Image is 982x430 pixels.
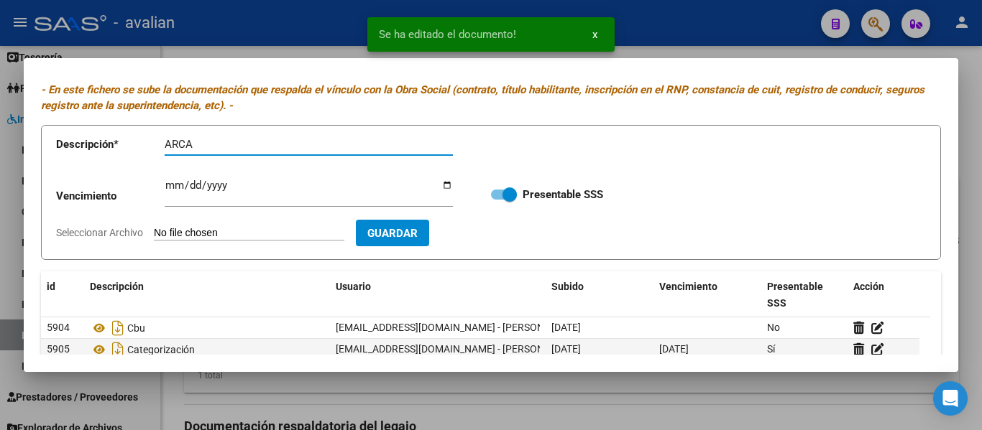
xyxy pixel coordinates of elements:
p: Vencimiento [56,188,165,205]
datatable-header-cell: Acción [848,271,919,319]
span: [EMAIL_ADDRESS][DOMAIN_NAME] - [PERSON_NAME] [336,343,579,355]
span: Usuario [336,281,371,292]
span: Presentable SSS [767,281,823,309]
div: Open Intercom Messenger [933,381,968,416]
span: x [592,28,597,41]
span: [DATE] [551,343,581,355]
span: Acción [853,281,884,292]
button: x [581,22,609,47]
span: No [767,322,780,333]
datatable-header-cell: Descripción [84,271,330,319]
datatable-header-cell: Usuario [330,271,546,319]
datatable-header-cell: Vencimiento [653,271,761,319]
datatable-header-cell: Presentable SSS [761,271,848,319]
span: [EMAIL_ADDRESS][DOMAIN_NAME] - [PERSON_NAME] [336,322,579,333]
i: Descargar documento [109,338,127,361]
span: 5904 [47,322,70,333]
datatable-header-cell: id [41,271,84,319]
datatable-header-cell: Subido [546,271,653,319]
i: Descargar documento [109,317,127,340]
i: - En este fichero se sube la documentación que respalda el vínculo con la Obra Social (contrato, ... [41,83,924,113]
span: Subido [551,281,584,292]
span: Seleccionar Archivo [56,227,143,238]
button: Guardar [356,220,429,246]
span: Categorización [127,344,195,355]
strong: Presentable SSS [523,188,603,201]
span: Descripción [90,281,144,292]
span: Sí [767,343,775,355]
span: Guardar [367,227,418,240]
span: [DATE] [551,322,581,333]
span: Se ha editado el documento! [379,27,516,42]
p: Descripción [56,136,165,153]
span: Vencimiento [659,281,717,292]
span: Cbu [127,322,145,334]
span: 5905 [47,343,70,355]
span: id [47,281,55,292]
span: [DATE] [659,343,689,355]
